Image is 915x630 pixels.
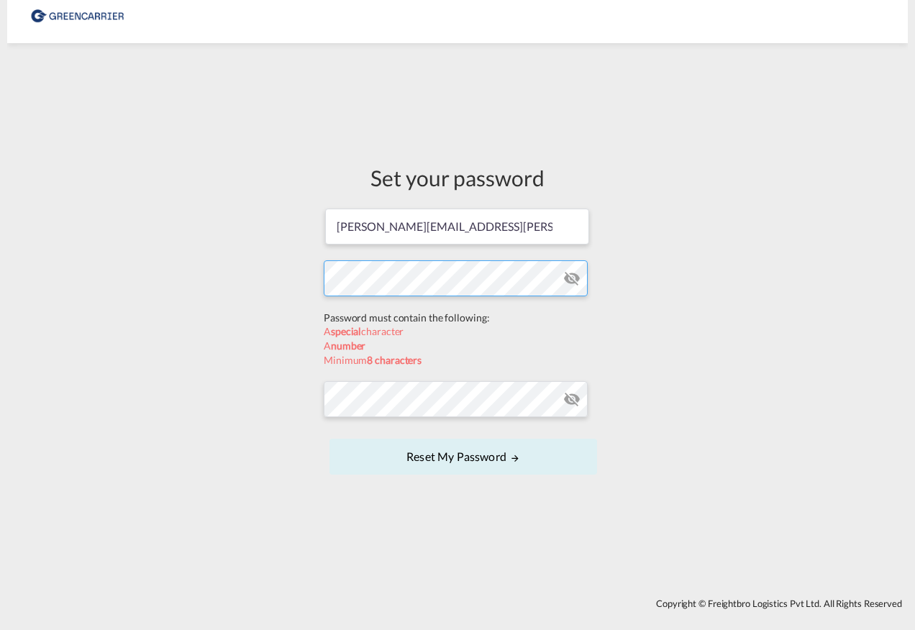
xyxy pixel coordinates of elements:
[367,354,422,366] b: 8 characters
[331,325,361,337] b: special
[563,391,581,408] md-icon: icon-eye-off
[324,353,591,367] div: Minimum
[331,339,365,352] b: number
[324,339,591,353] div: A
[329,439,597,475] button: UPDATE MY PASSWORD
[324,324,591,339] div: A character
[563,270,581,287] md-icon: icon-eye-off
[7,591,908,616] div: Copyright © Freightbro Logistics Pvt Ltd. All Rights Reserved
[324,311,591,325] div: Password must contain the following:
[324,163,591,193] div: Set your password
[325,209,589,245] input: Email address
